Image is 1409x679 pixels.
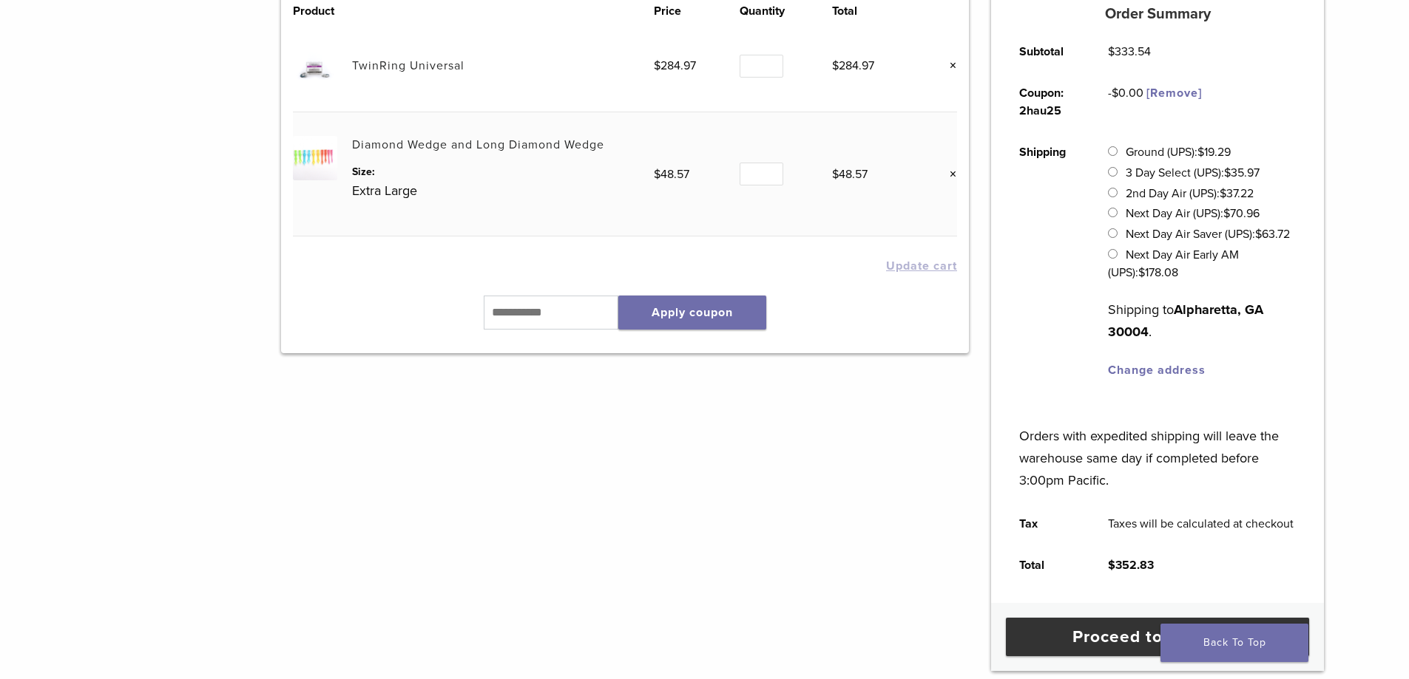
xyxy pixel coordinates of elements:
[832,58,839,73] span: $
[293,44,337,87] img: TwinRing Universal
[1108,44,1115,59] span: $
[1160,624,1308,662] a: Back To Top
[618,296,766,330] button: Apply coupon
[1002,503,1091,545] th: Tax
[1138,265,1178,280] bdi: 178.08
[1091,503,1310,545] td: Taxes will be calculated at checkout
[654,167,660,182] span: $
[352,180,654,202] p: Extra Large
[1108,301,1263,340] strong: Alpharetta, GA 30004
[1108,558,1115,573] span: $
[991,5,1324,23] h5: Order Summary
[352,137,604,152] a: Diamond Wedge and Long Diamond Wedge
[1002,31,1091,72] th: Subtotal
[1002,72,1091,132] th: Coupon: 2hau25
[1126,145,1231,160] label: Ground (UPS):
[1197,145,1204,160] span: $
[1108,363,1206,378] a: Change address
[293,2,352,20] th: Product
[1220,186,1226,201] span: $
[352,58,464,73] a: TwinRing Universal
[1108,44,1151,59] bdi: 333.54
[1091,72,1218,132] td: -
[654,2,740,20] th: Price
[654,167,689,182] bdi: 48.57
[1197,145,1231,160] bdi: 19.29
[832,167,839,182] span: $
[1220,186,1254,201] bdi: 37.22
[352,164,654,180] dt: Size:
[938,165,957,184] a: Remove this item
[1006,618,1309,656] a: Proceed to checkout
[1138,265,1145,280] span: $
[938,56,957,75] a: Remove this item
[1255,227,1290,242] bdi: 63.72
[1255,227,1262,242] span: $
[1112,86,1143,100] span: 0.00
[832,167,868,182] bdi: 48.57
[1126,206,1260,221] label: Next Day Air (UPS):
[1108,298,1297,343] p: Shipping to .
[1126,227,1290,242] label: Next Day Air Saver (UPS):
[1002,545,1091,586] th: Total
[1224,166,1260,180] bdi: 35.97
[1002,132,1091,391] th: Shipping
[832,58,874,73] bdi: 284.97
[1126,186,1254,201] label: 2nd Day Air (UPS):
[886,260,957,272] button: Update cart
[1108,558,1154,573] bdi: 352.83
[1223,206,1260,221] bdi: 70.96
[740,2,831,20] th: Quantity
[1112,86,1118,100] span: $
[1146,86,1202,100] a: Remove 2hau25 coupon
[1126,166,1260,180] label: 3 Day Select (UPS):
[1223,206,1230,221] span: $
[832,2,918,20] th: Total
[1108,248,1239,280] label: Next Day Air Early AM (UPS):
[293,136,337,180] img: Diamond Wedge and Long Diamond Wedge
[654,58,660,73] span: $
[654,58,696,73] bdi: 284.97
[1019,403,1297,491] p: Orders with expedited shipping will leave the warehouse same day if completed before 3:00pm Pacific.
[1224,166,1231,180] span: $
